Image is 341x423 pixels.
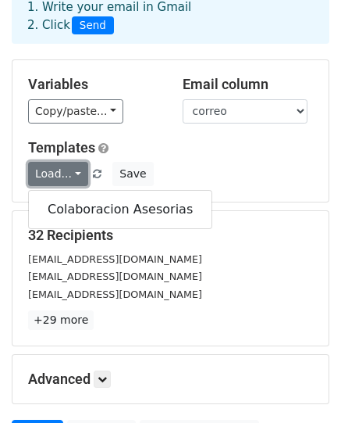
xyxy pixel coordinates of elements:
iframe: Chat Widget [263,348,341,423]
small: [EMAIL_ADDRESS][DOMAIN_NAME] [28,289,202,300]
h5: Variables [28,76,159,93]
h5: Advanced [28,371,313,388]
a: Load... [28,162,88,186]
button: Save [112,162,153,186]
div: Widget de chat [263,348,341,423]
span: Send [72,16,114,35]
a: Colaboracion Asesorias [29,197,211,222]
a: Copy/paste... [28,99,123,124]
a: +29 more [28,310,94,330]
h5: 32 Recipients [28,227,313,244]
h5: Email column [183,76,314,93]
small: [EMAIL_ADDRESS][DOMAIN_NAME] [28,253,202,265]
a: Templates [28,139,95,156]
small: [EMAIL_ADDRESS][DOMAIN_NAME] [28,271,202,282]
